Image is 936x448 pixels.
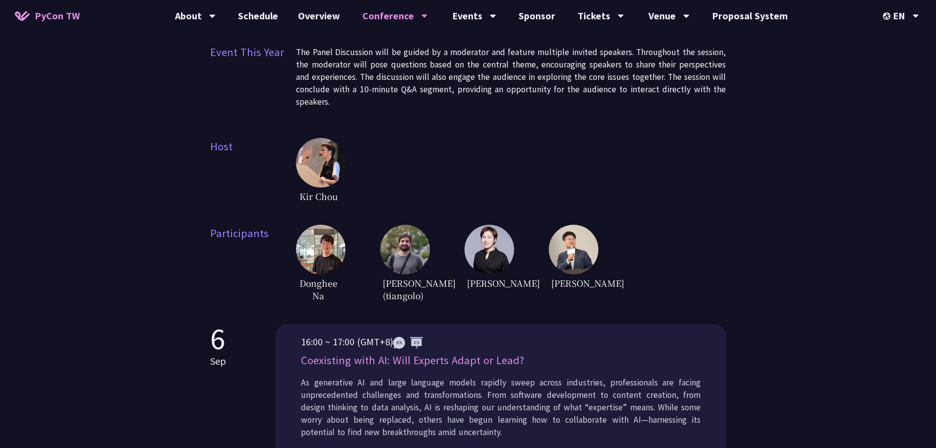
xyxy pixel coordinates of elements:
[210,138,296,205] span: Host
[15,11,30,21] img: Home icon of PyCon TW 2025
[35,8,80,23] span: PyCon TW
[210,44,296,118] span: Event This Year
[549,274,593,292] span: [PERSON_NAME]
[393,337,423,349] img: ENEN.5a408d1.svg
[5,3,90,28] a: PyCon TW
[301,334,701,349] p: 16:00 ~ 17:00 (GMT+8)
[210,324,226,354] p: 6
[465,274,509,292] span: [PERSON_NAME]
[296,138,346,188] img: Kir Chou
[210,354,226,369] p: Sep
[380,274,425,304] span: [PERSON_NAME] (tiangolo)
[296,188,341,205] span: Kir Chou
[296,225,346,274] img: DongheeNa.093fe47.jpeg
[301,352,701,369] p: Coexisting with AI: Will Experts Adapt or Lead?
[296,46,726,108] p: The Panel Discussion will be guided by a moderator and feature multiple invited speakers. Through...
[296,274,341,304] span: Donghee Na
[883,12,893,20] img: Locale Icon
[210,225,296,304] span: Participants
[549,225,598,274] img: YCChen.e5e7a43.jpg
[380,225,430,274] img: Sebasti%C3%A1nRam%C3%ADrez.1365658.jpeg
[465,225,514,274] img: TicaLin.61491bf.png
